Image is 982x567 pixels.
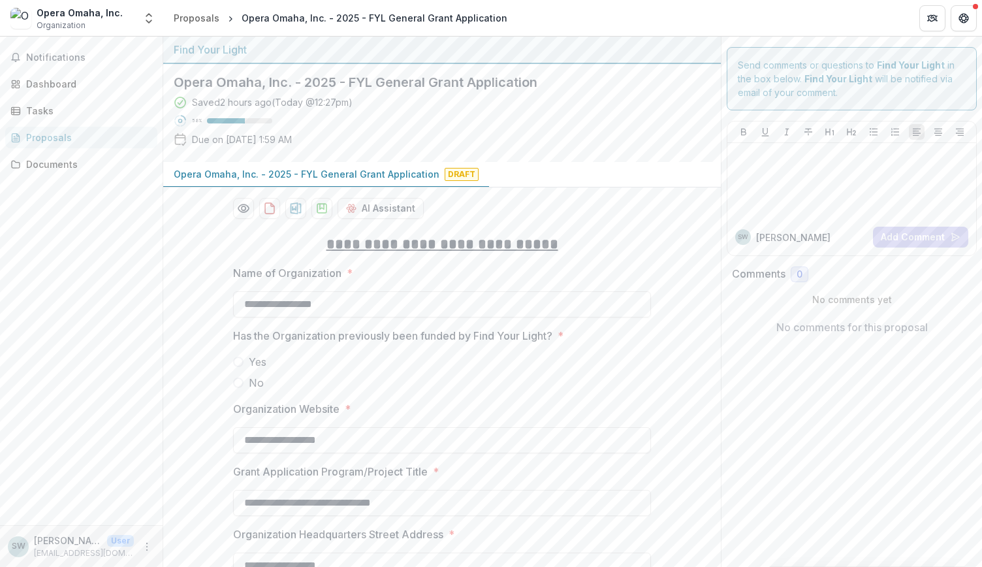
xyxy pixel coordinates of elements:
p: Grant Application Program/Project Title [233,464,428,479]
div: Tasks [26,104,147,118]
p: Due on [DATE] 1:59 AM [192,133,292,146]
button: Bullet List [866,124,881,140]
nav: breadcrumb [168,8,513,27]
button: Ordered List [887,124,903,140]
p: Has the Organization previously been funded by Find Your Light? [233,328,552,344]
p: [EMAIL_ADDRESS][DOMAIN_NAME] [34,547,134,559]
button: Strike [800,124,816,140]
div: Shannon Walenta [738,234,748,240]
div: Opera Omaha, Inc. - 2025 - FYL General Grant Application [242,11,507,25]
p: No comments for this proposal [776,319,928,335]
span: Notifications [26,52,152,63]
p: [PERSON_NAME] [756,231,831,244]
a: Documents [5,154,157,175]
button: More [139,539,155,555]
div: Documents [26,157,147,171]
div: Proposals [174,11,219,25]
span: 0 [797,269,802,280]
button: download-proposal [285,198,306,219]
a: Dashboard [5,73,157,95]
button: Partners [919,5,945,31]
button: Align Right [952,124,968,140]
p: Name of Organization [233,265,341,281]
h2: Opera Omaha, Inc. - 2025 - FYL General Grant Application [174,74,689,90]
p: User [107,535,134,547]
p: Organization Headquarters Street Address [233,526,443,542]
span: Draft [445,168,479,181]
button: Heading 1 [822,124,838,140]
div: Saved 2 hours ago ( Today @ 12:27pm ) [192,95,353,109]
button: Align Center [930,124,946,140]
span: Organization [37,20,86,31]
div: Opera Omaha, Inc. [37,6,123,20]
a: Tasks [5,100,157,121]
h2: Comments [732,268,785,280]
div: Find Your Light [174,42,710,57]
strong: Find Your Light [877,59,945,71]
p: 58 % [192,116,202,125]
a: Proposals [168,8,225,27]
button: Italicize [779,124,795,140]
button: Preview 0d22b14f-5610-42d9-b980-b4d92479722b-0.pdf [233,198,254,219]
p: [PERSON_NAME] [34,534,102,547]
div: Send comments or questions to in the box below. will be notified via email of your comment. [727,47,977,110]
span: No [249,375,264,391]
div: Shannon Walenta [12,542,25,551]
strong: Find Your Light [804,73,872,84]
button: download-proposal [311,198,332,219]
a: Proposals [5,127,157,148]
button: download-proposal [259,198,280,219]
p: Opera Omaha, Inc. - 2025 - FYL General Grant Application [174,167,439,181]
button: Underline [757,124,773,140]
button: Open entity switcher [140,5,158,31]
div: Dashboard [26,77,147,91]
button: Notifications [5,47,157,68]
button: Align Left [909,124,925,140]
button: AI Assistant [338,198,424,219]
p: Organization Website [233,401,340,417]
img: Opera Omaha, Inc. [10,8,31,29]
div: Proposals [26,131,147,144]
button: Heading 2 [844,124,859,140]
button: Add Comment [873,227,968,248]
button: Bold [736,124,752,140]
p: No comments yet [732,293,972,306]
button: Get Help [951,5,977,31]
span: Yes [249,354,266,370]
